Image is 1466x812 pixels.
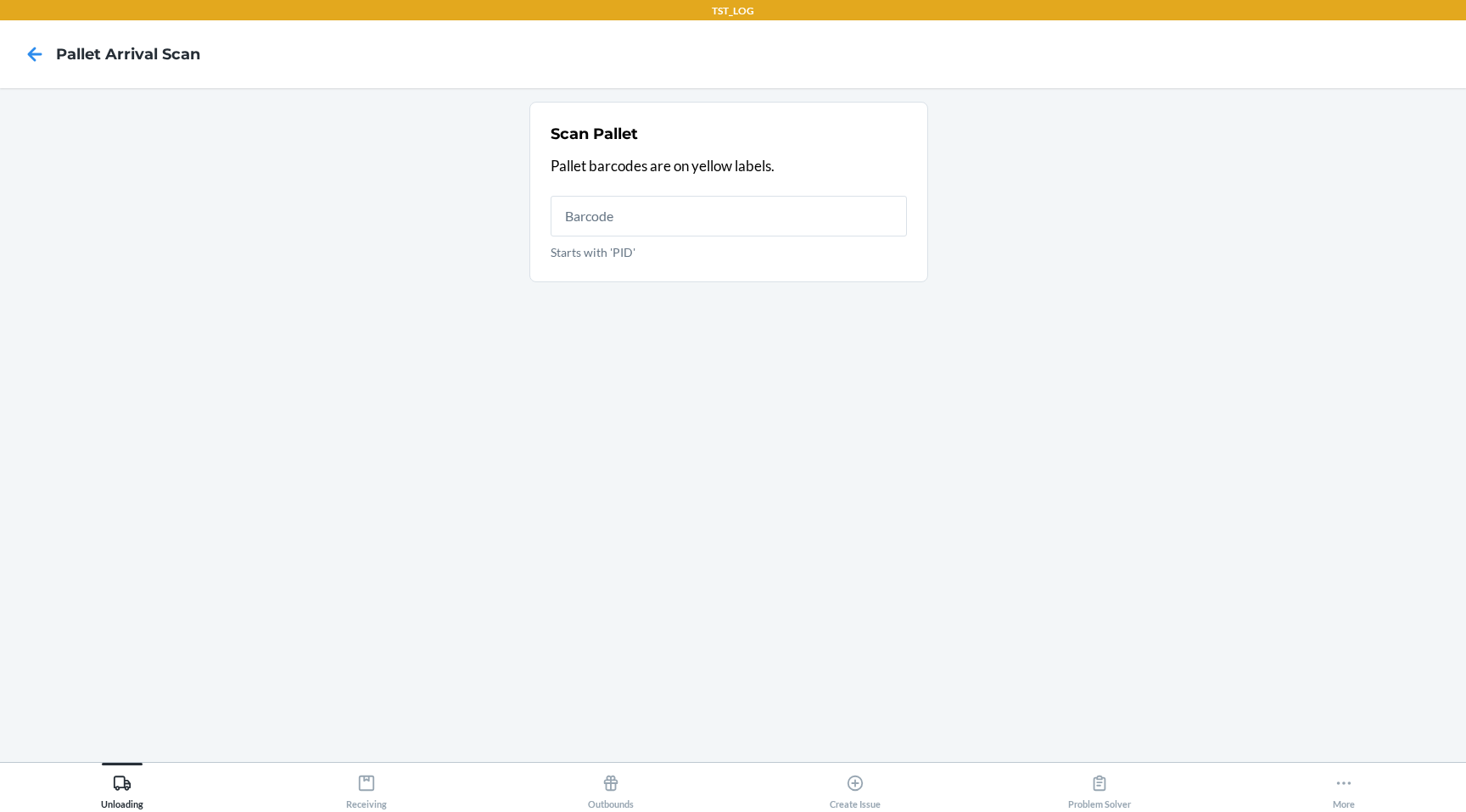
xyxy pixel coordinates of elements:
[588,767,634,809] div: Outbounds
[551,123,638,145] h2: Scan Pallet
[1333,767,1355,809] div: More
[551,243,907,261] p: Starts with 'PID'
[1068,767,1131,809] div: Problem Solver
[346,767,387,809] div: Receiving
[830,767,881,809] div: Create Issue
[551,155,907,177] p: Pallet barcodes are on yellow labels.
[56,43,200,65] h4: Pallet Arrival Scan
[712,3,754,19] p: TST_LOG
[733,763,977,809] button: Create Issue
[244,763,489,809] button: Receiving
[977,763,1222,809] button: Problem Solver
[551,196,907,236] input: Starts with 'PID'
[1222,763,1466,809] button: More
[101,767,143,809] div: Unloading
[489,763,733,809] button: Outbounds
